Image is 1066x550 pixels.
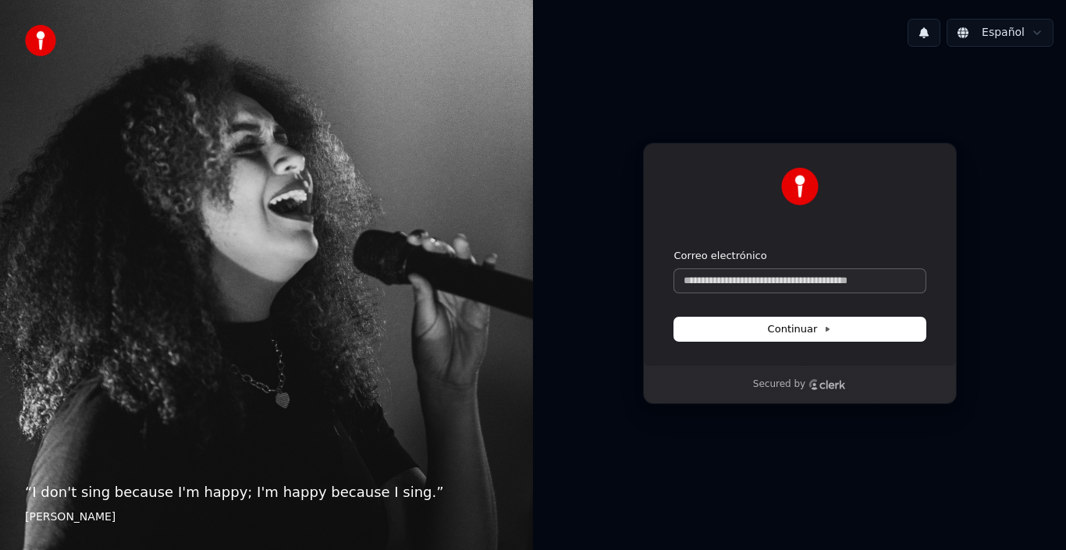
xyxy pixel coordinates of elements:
[674,318,926,341] button: Continuar
[25,25,56,56] img: youka
[768,322,832,336] span: Continuar
[674,249,767,263] label: Correo electrónico
[25,509,508,525] footer: [PERSON_NAME]
[808,379,846,390] a: Clerk logo
[753,378,805,391] p: Secured by
[25,481,508,503] p: “ I don't sing because I'm happy; I'm happy because I sing. ”
[781,168,819,205] img: Youka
